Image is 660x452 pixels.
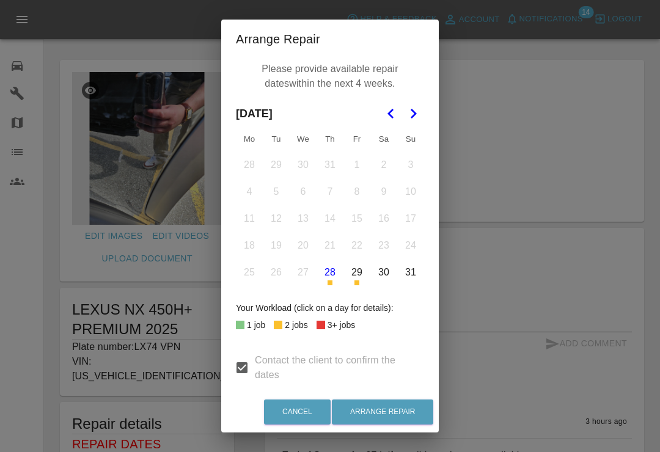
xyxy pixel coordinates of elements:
[237,260,262,285] button: Monday, August 25th, 2025
[402,103,424,125] button: Go to the Next Month
[290,127,317,151] th: Wednesday
[317,152,343,178] button: Thursday, July 31st, 2025
[236,127,263,151] th: Monday
[344,260,370,285] button: Friday, August 29th, 2025
[343,127,370,151] th: Friday
[370,127,397,151] th: Saturday
[317,206,343,231] button: Thursday, August 14th, 2025
[344,233,370,258] button: Friday, August 22nd, 2025
[317,127,343,151] th: Thursday
[398,152,424,178] button: Sunday, August 3rd, 2025
[317,233,343,258] button: Thursday, August 21st, 2025
[285,318,307,332] div: 2 jobs
[290,152,316,178] button: Wednesday, July 30th, 2025
[237,179,262,205] button: Monday, August 4th, 2025
[344,206,370,231] button: Friday, August 15th, 2025
[398,260,424,285] button: Sunday, August 31st, 2025
[328,318,356,332] div: 3+ jobs
[398,233,424,258] button: Sunday, August 24th, 2025
[242,59,418,94] p: Please provide available repair dates within the next 4 weeks.
[344,179,370,205] button: Friday, August 8th, 2025
[290,179,316,205] button: Wednesday, August 6th, 2025
[236,100,273,127] span: [DATE]
[317,260,343,285] button: Today, Thursday, August 28th, 2025
[236,127,424,286] table: August 2025
[263,179,289,205] button: Tuesday, August 5th, 2025
[290,260,316,285] button: Wednesday, August 27th, 2025
[371,152,397,178] button: Saturday, August 2nd, 2025
[317,179,343,205] button: Thursday, August 7th, 2025
[263,260,289,285] button: Tuesday, August 26th, 2025
[237,152,262,178] button: Monday, July 28th, 2025
[290,206,316,231] button: Wednesday, August 13th, 2025
[264,399,331,425] button: Cancel
[332,399,433,425] button: Arrange Repair
[237,233,262,258] button: Monday, August 18th, 2025
[397,127,424,151] th: Sunday
[263,206,289,231] button: Tuesday, August 12th, 2025
[398,206,424,231] button: Sunday, August 17th, 2025
[371,206,397,231] button: Saturday, August 16th, 2025
[371,233,397,258] button: Saturday, August 23rd, 2025
[290,233,316,258] button: Wednesday, August 20th, 2025
[263,127,290,151] th: Tuesday
[221,20,439,59] h2: Arrange Repair
[237,206,262,231] button: Monday, August 11th, 2025
[371,260,397,285] button: Saturday, August 30th, 2025
[371,179,397,205] button: Saturday, August 9th, 2025
[344,152,370,178] button: Friday, August 1st, 2025
[398,179,424,205] button: Sunday, August 10th, 2025
[247,318,265,332] div: 1 job
[255,353,414,382] span: Contact the client to confirm the dates
[236,301,424,315] div: Your Workload (click on a day for details):
[263,152,289,178] button: Tuesday, July 29th, 2025
[263,233,289,258] button: Tuesday, August 19th, 2025
[380,103,402,125] button: Go to the Previous Month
